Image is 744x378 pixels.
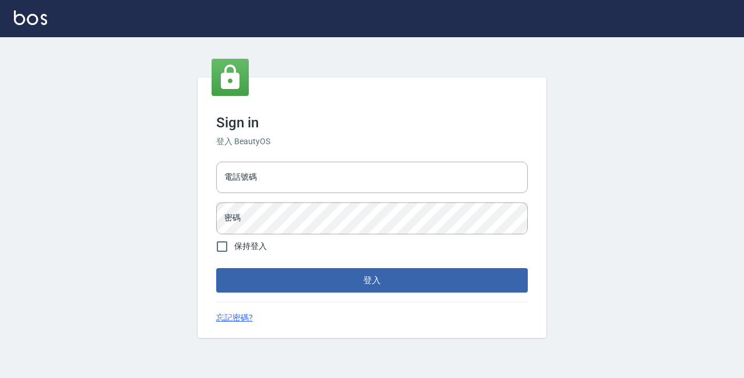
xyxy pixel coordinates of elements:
[216,312,253,324] a: 忘記密碼?
[216,115,528,131] h3: Sign in
[216,135,528,148] h6: 登入 BeautyOS
[234,240,267,252] span: 保持登入
[14,10,47,25] img: Logo
[216,268,528,293] button: 登入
